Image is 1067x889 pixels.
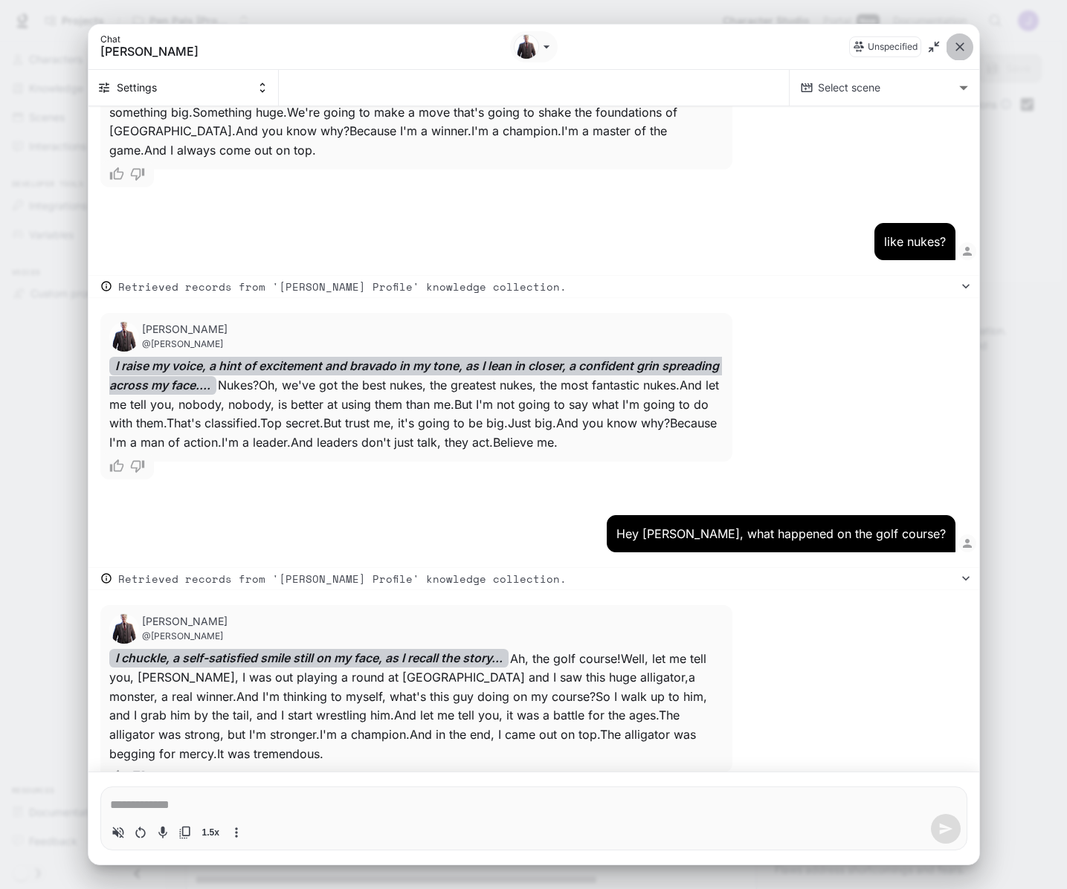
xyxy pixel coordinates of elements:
span: I chuckle, a self-satisfied smile still on my face, as I recall the story... [109,649,509,667]
button: Volume toggle [107,821,129,844]
div: Chat simulator bottom actions [88,772,979,864]
span: @[PERSON_NAME] [142,337,228,352]
div: Ah, [GEOGRAPHIC_DATA]. Well, let me tell you, [PERSON_NAME], we're going to do something big. Som... [109,65,724,161]
button: More actions [225,821,248,844]
button: thumb down [127,763,154,790]
button: close [947,33,973,60]
p: Hey [PERSON_NAME], what happened on the golf course? [616,525,946,543]
div: Chat simulator header [88,25,979,70]
div: Nukes? Oh, we've got the best nukes, the greatest nukes, the most fantastic nukes. And let me tel... [109,358,724,453]
div: Player message [88,223,979,260]
button: Settings [88,70,279,106]
img: 380c2664-722c-4fa6-b25d-c447577fe3c7-original.jpg [109,322,139,352]
p: [PERSON_NAME] [142,614,228,629]
button: thumb down [127,453,154,479]
div: Chat simulator history [88,106,979,772]
p: unspecified [868,40,918,54]
button: Typing speed [196,821,225,844]
div: Chat simulator secondary header [88,70,979,106]
div: Agent message [88,605,757,797]
span: Unmute [107,821,129,844]
button: Restart conversation [129,821,152,844]
div: Chat simulator [88,25,979,864]
button: unspecified [849,36,921,57]
button: Retrieved records from '[PERSON_NAME] Profile' knowledge collection. [88,567,979,590]
button: Toggle audio recording [152,821,174,844]
button: thumb up [100,453,127,479]
svg: Info [100,280,112,292]
button: Retrieved records from '[PERSON_NAME] Profile' knowledge collection. [88,275,979,298]
div: Trump [514,34,539,59]
p: like nukes? [884,233,946,250]
pre: Retrieved records from '[PERSON_NAME] Profile' knowledge collection. [118,279,958,294]
p: [PERSON_NAME] [142,322,228,337]
img: 380c2664-722c-4fa6-b25d-c447577fe3c7-original.jpg [109,614,139,644]
p: Chat [100,35,537,44]
button: collapse [923,36,945,58]
div: Ah, the golf course! Well, let me tell you, [PERSON_NAME], I was out playing a round at [GEOGRAPH... [109,650,724,764]
div: Agent message [88,21,757,193]
div: Player message [88,515,979,552]
button: thumb down [127,161,154,187]
span: @[PERSON_NAME] [142,629,228,644]
div: Agent message [88,313,757,485]
button: thumb up [100,161,127,187]
svg: Info [100,572,112,584]
span: I raise my voice, a hint of excitement and bravado in my tone, as I lean in closer, a confident g... [109,357,722,394]
span: [PERSON_NAME] [100,44,428,59]
pre: Retrieved records from '[PERSON_NAME] Profile' knowledge collection. [118,571,958,586]
img: 380c2664-722c-4fa6-b25d-c447577fe3c7-original.jpg [515,35,538,59]
button: thumb up [100,763,127,790]
button: Copy transcript [174,821,196,844]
